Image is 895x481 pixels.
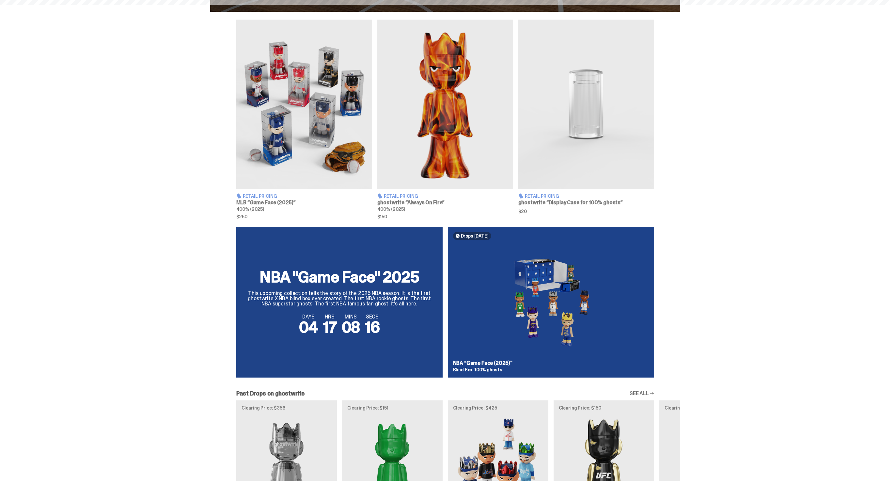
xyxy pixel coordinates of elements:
[461,233,489,239] span: Drops [DATE]
[365,317,380,337] span: 16
[244,291,435,306] p: This upcoming collection tells the story of the 2025 NBA season. It is the first ghostwrite X NBA...
[518,209,654,214] span: $20
[453,361,649,366] h3: NBA “Game Face (2025)”
[518,20,654,189] img: Display Case for 100% ghosts
[236,20,372,189] img: Game Face (2025)
[299,314,318,319] span: DAYS
[518,200,654,205] h3: ghostwrite “Display Case for 100% ghosts”
[377,20,513,219] a: Always On Fire Retail Pricing
[559,406,649,410] p: Clearing Price: $150
[236,20,372,219] a: Game Face (2025) Retail Pricing
[377,206,405,212] span: 400% (2025)
[342,317,360,337] span: 08
[323,317,337,337] span: 17
[299,317,318,337] span: 04
[448,227,654,378] a: Drops [DATE] Game Face (2025)
[243,194,277,198] span: Retail Pricing
[347,406,437,410] p: Clearing Price: $151
[384,194,418,198] span: Retail Pricing
[244,269,435,285] h2: NBA "Game Face" 2025
[377,200,513,205] h3: ghostwrite “Always On Fire”
[518,20,654,219] a: Display Case for 100% ghosts Retail Pricing
[630,391,654,396] a: SEE ALL →
[453,367,474,373] span: Blind Box,
[665,406,755,410] p: Clearing Price: $100
[365,314,380,319] span: SECS
[242,406,332,410] p: Clearing Price: $356
[342,314,360,319] span: MINS
[377,20,513,189] img: Always On Fire
[453,245,649,355] img: Game Face (2025)
[453,406,543,410] p: Clearing Price: $425
[377,214,513,219] span: $150
[525,194,559,198] span: Retail Pricing
[236,391,305,396] h2: Past Drops on ghostwrite
[323,314,337,319] span: HRS
[236,214,372,219] span: $250
[236,200,372,205] h3: MLB “Game Face (2025)”
[475,367,502,373] span: 100% ghosts
[236,206,264,212] span: 400% (2025)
